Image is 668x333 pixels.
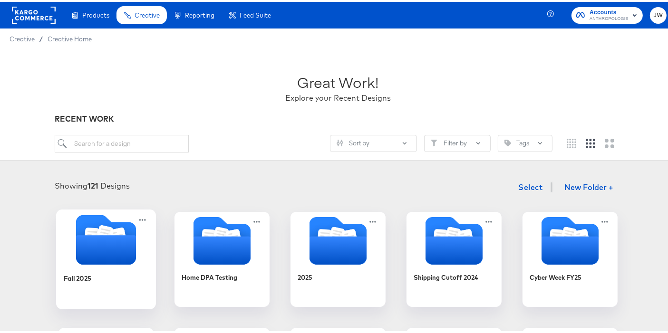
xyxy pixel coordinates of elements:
button: TagTags [498,133,552,150]
span: Select [519,179,543,192]
a: Creative Home [48,33,92,41]
button: FilterFilter by [424,133,491,150]
svg: Folder [407,215,502,263]
span: Accounts [590,6,629,16]
svg: Small grid [567,137,576,146]
div: Home DPA Testing [174,210,270,305]
svg: Folder [290,215,386,263]
button: Select [515,176,547,195]
div: Shipping Cutoff 2024 [414,271,478,280]
button: SlidersSort by [330,133,417,150]
div: Home DPA Testing [182,271,237,280]
svg: Filter [431,138,437,144]
svg: Folder [174,215,270,263]
div: Great Work! [298,70,379,91]
svg: Tag [504,138,511,144]
div: Explore your Recent Designs [285,91,391,102]
span: Products [82,10,109,17]
strong: 121 [87,179,98,189]
span: Feed Suite [240,10,271,17]
input: Search for a design [55,133,189,151]
div: Showing Designs [55,179,130,190]
div: RECENT WORK [55,112,622,123]
svg: Medium grid [586,137,595,146]
div: Cyber Week FY25 [523,210,618,305]
span: ANTHROPOLOGIE [590,13,629,21]
div: Cyber Week FY25 [530,271,581,280]
div: 2025 [290,210,386,305]
span: Reporting [185,10,214,17]
button: JW [650,5,667,22]
svg: Folder [56,213,156,263]
svg: Large grid [605,137,614,146]
button: New Folder + [556,177,621,195]
button: AccountsANTHROPOLOGIE [571,5,643,22]
div: Fall 2025 [56,208,156,307]
svg: Folder [523,215,618,263]
span: / [35,33,48,41]
div: 2025 [298,271,312,280]
span: JW [654,8,663,19]
span: Creative [135,10,160,17]
svg: Sliders [337,138,343,144]
div: Shipping Cutoff 2024 [407,210,502,305]
span: Creative [10,33,35,41]
div: Fall 2025 [64,272,92,281]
